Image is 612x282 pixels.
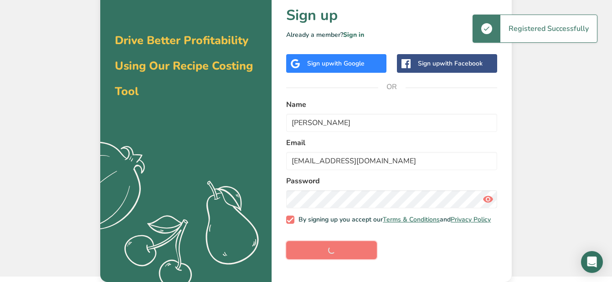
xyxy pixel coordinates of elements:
span: By signing up you accept our and [294,216,491,224]
a: Terms & Conditions [383,215,440,224]
label: Email [286,137,497,148]
div: Sign up [307,59,365,68]
span: with Facebook [440,59,483,68]
span: with Google [329,59,365,68]
span: Drive Better Profitability Using Our Recipe Costing Tool [115,33,253,99]
h1: Sign up [286,5,497,26]
input: John Doe [286,114,497,132]
label: Name [286,99,497,110]
div: Open Intercom Messenger [581,251,603,273]
a: Sign in [343,30,364,39]
div: Sign up [418,59,483,68]
input: email@example.com [286,152,497,170]
label: Password [286,176,497,186]
p: Already a member? [286,30,497,40]
span: OR [378,73,406,101]
a: Privacy Policy [451,215,491,224]
div: Registered Successfully [500,15,597,42]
